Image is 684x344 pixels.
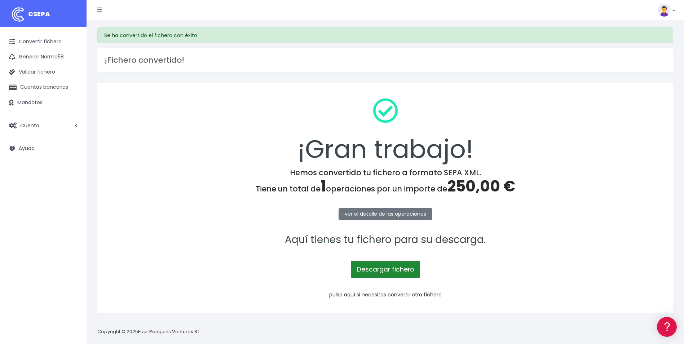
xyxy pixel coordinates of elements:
[9,5,27,23] img: logo
[99,208,139,215] a: POWERED BY ENCHANT
[7,193,137,206] button: Contáctanos
[4,141,83,156] a: Ayuda
[7,155,137,166] a: General
[7,173,137,180] div: Programadores
[4,34,83,49] a: Convertir fichero
[7,80,137,87] div: Convertir ficheros
[107,232,664,248] p: Aquí tienes tu fichero para su descarga.
[28,9,50,18] span: CSEPA
[97,27,673,43] div: Se ha convertido el fichero con éxito
[20,122,39,129] span: Cuenta
[4,95,83,110] a: Mandatos
[7,61,137,72] a: Información general
[107,168,664,195] h4: Hemos convertido tu fichero a formato SEPA XML. Tiene un total de operaciones por un importe de
[447,176,515,197] span: 250,00 €
[7,143,137,150] div: Facturación
[658,4,671,17] img: profile
[97,328,202,336] p: Copyright © 2025 .
[4,49,83,65] a: Generar Norma58
[4,65,83,80] a: Validar fichero
[105,56,666,65] h3: ¡Fichero convertido!
[4,118,83,133] a: Cuenta
[339,208,432,220] a: ver el detalle de las operaciones
[138,328,201,335] a: Four Penguins Ventures S.L.
[321,176,326,197] span: 1
[7,114,137,125] a: Videotutoriales
[7,102,137,114] a: Problemas habituales
[4,80,83,95] a: Cuentas bancarias
[7,91,137,102] a: Formatos
[19,145,35,152] span: Ayuda
[7,184,137,195] a: API
[7,50,137,57] div: Información general
[7,125,137,136] a: Perfiles de empresas
[107,92,664,168] div: ¡Gran trabajo!
[329,291,442,298] a: pulsa aquí si necesitas convertir otro fichero
[351,261,420,278] a: Descargar fichero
